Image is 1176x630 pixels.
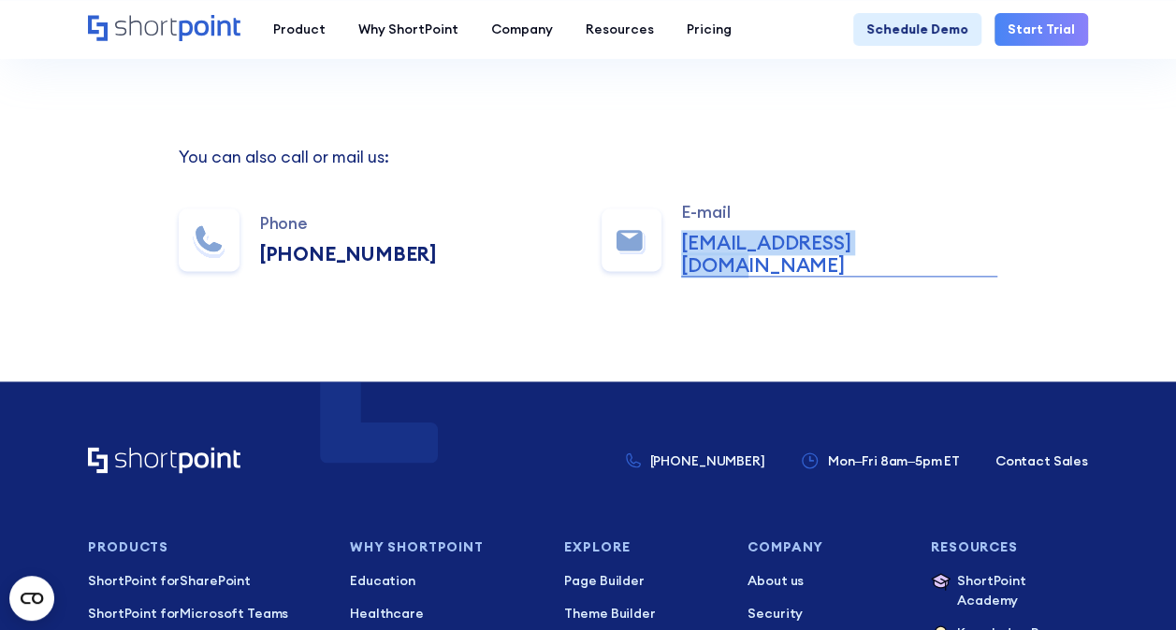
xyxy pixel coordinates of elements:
div: Resources [586,20,654,39]
h3: Company [748,540,905,554]
p: SharePoint [88,571,324,591]
div: You can also call or mail us: [179,149,997,165]
span: ShortPoint for [88,605,180,622]
p: [PHONE_NUMBER] [649,451,764,471]
a: [EMAIL_ADDRESS][DOMAIN_NAME] [681,232,997,277]
a: Healthcare [350,604,538,623]
div: Product [273,20,326,39]
div: Pricing [687,20,732,39]
a: Product [257,13,342,46]
a: [PHONE_NUMBER] [626,451,764,471]
p: Mon–Fri 8am–5pm ET [828,451,960,471]
span: ShortPoint for [88,572,180,589]
a: Home [88,15,240,43]
h3: Resources [931,540,1088,554]
a: ShortPoint Academy [931,571,1088,610]
a: Company [475,13,570,46]
div: [PHONE_NUMBER] [259,243,436,265]
div: Phone [259,214,436,233]
a: Start Trial [995,13,1088,46]
a: Security [748,604,905,623]
p: ShortPoint Academy [957,571,1088,610]
div: E-mail [681,203,997,222]
button: Open CMP widget [9,576,54,621]
div: Company [491,20,553,39]
div: Why ShortPoint [358,20,458,39]
a: Theme Builder [564,604,721,623]
a: About us [748,571,905,591]
h3: Products [88,540,324,554]
h3: Explore [564,540,721,554]
a: Page Builder [564,571,721,591]
h3: Why Shortpoint [350,540,538,554]
iframe: Chat Widget [1082,540,1176,630]
a: ShortPoint forMicrosoft Teams [88,604,324,623]
a: Home [88,447,240,475]
a: ShortPoint forSharePoint [88,571,324,591]
a: Pricing [671,13,748,46]
p: Microsoft Teams [88,604,324,623]
a: Contact Sales [995,451,1088,471]
a: Education [350,571,538,591]
a: Why ShortPoint [342,13,475,46]
a: Schedule Demo [853,13,981,46]
a: Resources [570,13,671,46]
